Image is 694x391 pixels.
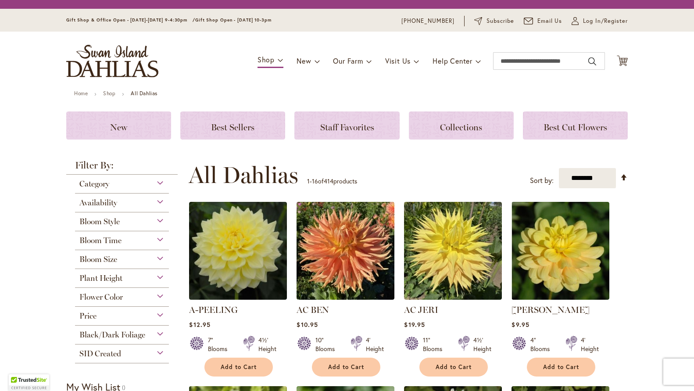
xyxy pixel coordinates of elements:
[79,198,117,208] span: Availability
[572,17,628,25] a: Log In/Register
[530,336,555,353] div: 4" Blooms
[297,202,394,300] img: AC BEN
[79,292,123,302] span: Flower Color
[512,320,529,329] span: $9.95
[583,17,628,25] span: Log In/Register
[333,56,363,65] span: Our Farm
[79,273,122,283] span: Plant Height
[79,311,97,321] span: Price
[195,17,272,23] span: Gift Shop Open - [DATE] 10-3pm
[312,177,318,185] span: 16
[423,336,447,353] div: 11" Blooms
[419,358,488,377] button: Add to Cart
[312,358,380,377] button: Add to Cart
[588,54,596,68] button: Search
[204,358,273,377] button: Add to Cart
[404,202,502,300] img: AC Jeri
[180,111,285,140] a: Best Sellers
[440,122,482,133] span: Collections
[221,363,257,371] span: Add to Cart
[66,111,171,140] a: New
[297,305,329,315] a: AC BEN
[530,172,554,189] label: Sort by:
[189,293,287,301] a: A-Peeling
[66,161,178,175] strong: Filter By:
[524,17,562,25] a: Email Us
[512,293,609,301] a: AHOY MATEY
[7,360,31,384] iframe: Launch Accessibility Center
[110,122,127,133] span: New
[537,17,562,25] span: Email Us
[324,177,333,185] span: 414
[189,320,210,329] span: $12.95
[258,336,276,353] div: 4½' Height
[211,122,254,133] span: Best Sellers
[74,90,88,97] a: Home
[523,111,628,140] a: Best Cut Flowers
[404,320,425,329] span: $19.95
[307,177,310,185] span: 1
[512,305,590,315] a: [PERSON_NAME]
[473,336,491,353] div: 4½' Height
[79,236,122,245] span: Bloom Time
[131,90,157,97] strong: All Dahlias
[401,17,454,25] a: [PHONE_NUMBER]
[79,217,120,226] span: Bloom Style
[385,56,411,65] span: Visit Us
[487,17,514,25] span: Subscribe
[294,111,399,140] a: Staff Favorites
[543,363,579,371] span: Add to Cart
[512,202,609,300] img: AHOY MATEY
[208,336,233,353] div: 7" Blooms
[79,349,121,359] span: SID Created
[66,17,195,23] span: Gift Shop & Office Open - [DATE]-[DATE] 9-4:30pm /
[297,320,318,329] span: $10.95
[307,174,357,188] p: - of products
[297,56,311,65] span: New
[404,293,502,301] a: AC Jeri
[79,330,145,340] span: Black/Dark Foliage
[79,179,109,189] span: Category
[297,293,394,301] a: AC BEN
[527,358,595,377] button: Add to Cart
[189,202,287,300] img: A-Peeling
[66,45,158,77] a: store logo
[189,305,238,315] a: A-PEELING
[544,122,607,133] span: Best Cut Flowers
[189,162,298,188] span: All Dahlias
[436,363,472,371] span: Add to Cart
[328,363,364,371] span: Add to Cart
[258,55,275,64] span: Shop
[409,111,514,140] a: Collections
[320,122,374,133] span: Staff Favorites
[581,336,599,353] div: 4' Height
[103,90,115,97] a: Shop
[366,336,384,353] div: 4' Height
[433,56,472,65] span: Help Center
[79,255,117,264] span: Bloom Size
[315,336,340,353] div: 10" Blooms
[474,17,514,25] a: Subscribe
[404,305,438,315] a: AC JERI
